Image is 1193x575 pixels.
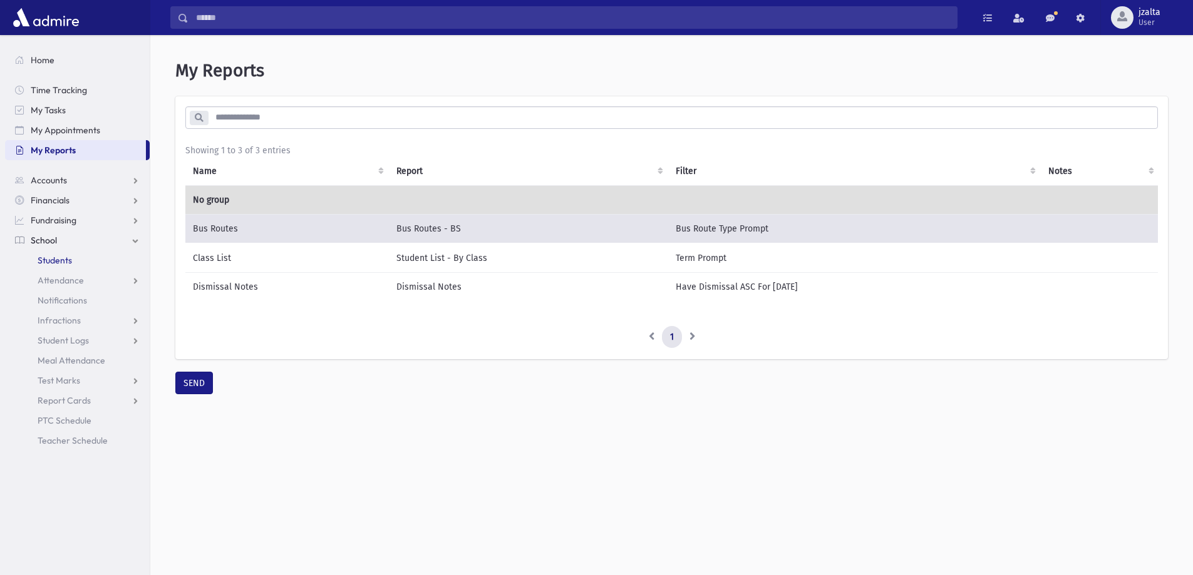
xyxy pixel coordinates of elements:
a: Time Tracking [5,80,150,100]
th: Filter : activate to sort column ascending [668,157,1040,186]
span: PTC Schedule [38,415,91,426]
span: Notifications [38,295,87,306]
span: My Reports [31,145,76,156]
a: Home [5,50,150,70]
td: Bus Routes [185,214,389,243]
img: AdmirePro [10,5,82,30]
span: Fundraising [31,215,76,226]
a: Meal Attendance [5,350,150,370]
td: Bus Route Type Prompt [668,214,1040,243]
span: My Appointments [31,125,100,136]
button: SEND [175,372,213,394]
span: Home [31,54,54,66]
a: Student Logs [5,330,150,350]
div: Showing 1 to 3 of 3 entries [185,144,1158,157]
th: Report: activate to sort column ascending [389,157,668,186]
a: My Tasks [5,100,150,120]
td: Term Prompt [668,243,1040,273]
span: Time Tracking [31,84,87,96]
span: Students [38,255,72,266]
a: My Appointments [5,120,150,140]
a: Report Cards [5,390,150,410]
a: Fundraising [5,210,150,230]
span: Financials [31,195,70,206]
span: My Tasks [31,104,66,116]
td: Bus Routes - BS [389,214,668,243]
span: Accounts [31,175,67,186]
span: Attendance [38,275,84,286]
th: Notes : activate to sort column ascending [1041,157,1159,186]
span: User [1139,18,1160,28]
span: Student Logs [38,335,89,346]
span: jzalta [1139,8,1160,18]
a: School [5,230,150,250]
td: Have Dismissal ASC For [DATE] [668,272,1040,301]
a: My Reports [5,140,146,160]
a: Infractions [5,310,150,330]
a: Notifications [5,290,150,310]
a: Accounts [5,170,150,190]
span: Test Marks [38,375,80,386]
td: Class List [185,243,389,273]
th: Name: activate to sort column ascending [185,157,389,186]
td: Dismissal Notes [185,272,389,301]
span: Teacher Schedule [38,435,108,446]
a: Test Marks [5,370,150,390]
a: Attendance [5,270,150,290]
a: Financials [5,190,150,210]
span: Infractions [38,315,81,326]
td: No group [185,185,1159,214]
input: Search [189,6,957,29]
td: Student List - By Class [389,243,668,273]
td: Dismissal Notes [389,272,668,301]
a: 1 [662,326,682,349]
span: Report Cards [38,395,91,406]
span: School [31,235,57,246]
span: Meal Attendance [38,355,105,366]
span: My Reports [175,60,264,81]
a: Teacher Schedule [5,430,150,450]
a: Students [5,250,150,270]
a: PTC Schedule [5,410,150,430]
